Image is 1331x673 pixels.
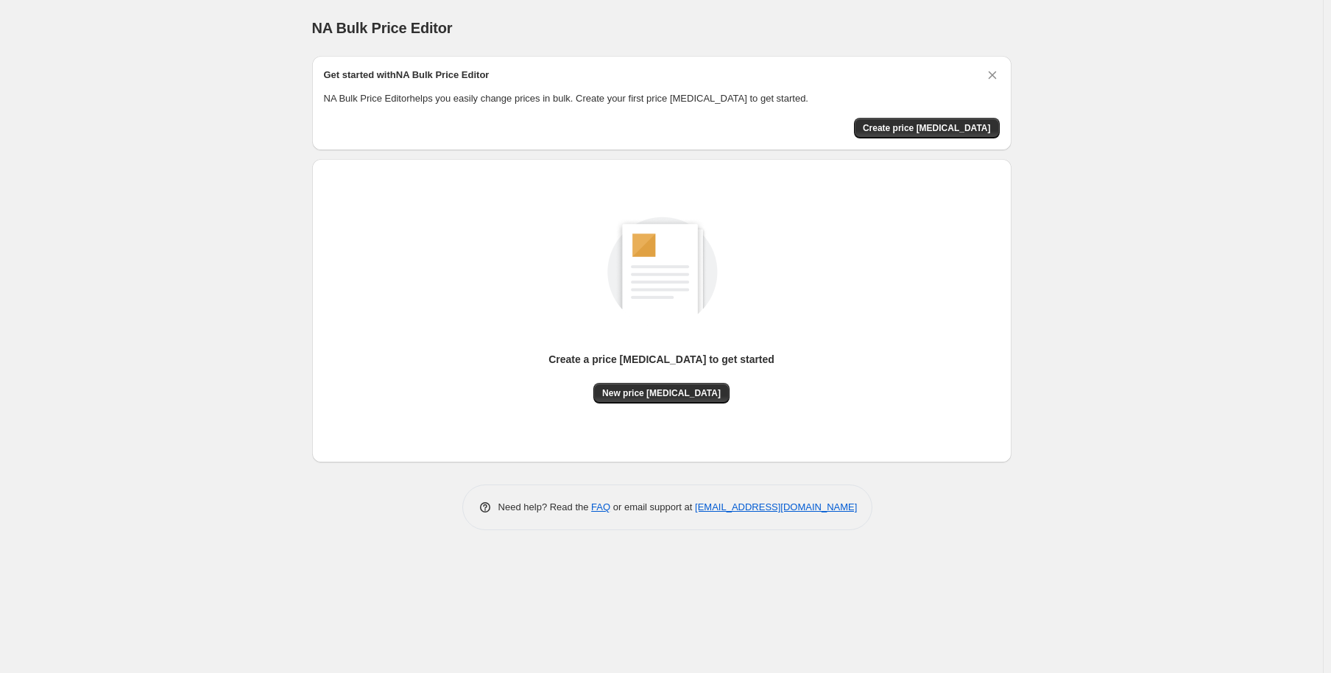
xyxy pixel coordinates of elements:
span: New price [MEDICAL_DATA] [602,387,721,399]
span: Create price [MEDICAL_DATA] [863,122,991,134]
a: FAQ [591,501,610,512]
button: New price [MEDICAL_DATA] [593,383,730,404]
span: NA Bulk Price Editor [312,20,453,36]
a: [EMAIL_ADDRESS][DOMAIN_NAME] [695,501,857,512]
button: Dismiss card [985,68,1000,82]
span: or email support at [610,501,695,512]
h2: Get started with NA Bulk Price Editor [324,68,490,82]
p: Create a price [MEDICAL_DATA] to get started [548,352,774,367]
p: NA Bulk Price Editor helps you easily change prices in bulk. Create your first price [MEDICAL_DAT... [324,91,1000,106]
span: Need help? Read the [498,501,592,512]
button: Create price change job [854,118,1000,138]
